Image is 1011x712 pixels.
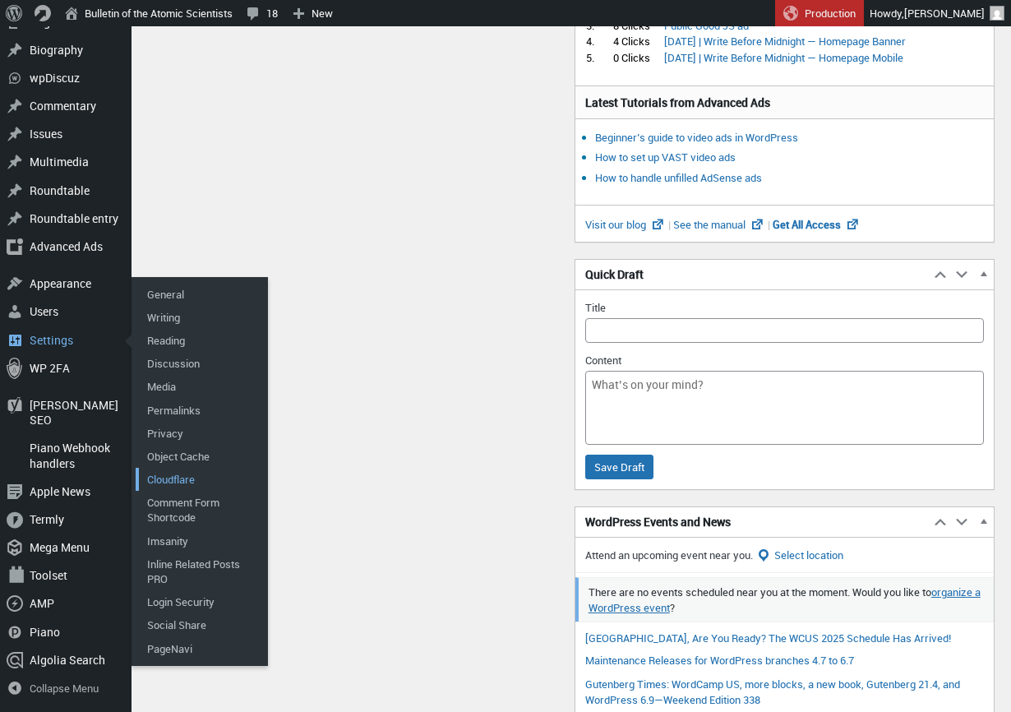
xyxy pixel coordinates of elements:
[585,631,951,645] a: [GEOGRAPHIC_DATA], Are You Ready? The WCUS 2025 Schedule Has Arrived!
[774,548,843,562] span: Select location
[136,552,267,590] a: Inline Related Posts PRO
[585,455,653,479] input: Save Draft
[136,637,267,660] a: PageNavi
[136,399,267,422] a: Permalinks
[585,266,644,283] span: Quick Draft
[136,283,267,306] a: General
[613,50,663,65] div: 0 Clicks
[595,150,736,164] a: How to set up VAST video ads
[586,34,612,49] div: 4.
[586,50,612,65] div: 5.
[136,468,267,491] a: Cloudflare
[136,422,267,445] a: Privacy
[575,507,930,537] h2: WordPress Events and News
[755,548,843,564] button: Select location
[585,677,960,708] a: Gutenberg Times: WordCamp US, more blocks, a new book, Gutenberg 21.4, and WordPress 6.9—Weekend ...
[585,300,606,315] label: Title
[589,585,981,614] a: organize a WordPress event
[673,217,773,232] a: See the manual
[585,217,673,232] a: Visit our blog
[136,375,267,398] a: Media
[136,306,267,329] a: Writing
[136,352,267,375] a: Discussion
[136,590,267,613] a: Login Security
[664,50,903,65] a: [DATE] | Write Before Midnight — Homepage Mobile
[773,217,861,232] a: Get All Access
[613,34,663,49] div: 4 Clicks
[136,613,267,636] a: Social Share
[136,491,267,529] a: Comment Form Shortcode
[595,130,798,145] a: Beginner’s guide to video ads in WordPress
[585,548,753,562] span: Attend an upcoming event near you.
[904,6,985,21] span: [PERSON_NAME]
[136,529,267,552] a: Imsanity
[664,34,906,49] a: [DATE] | Write Before Midnight — Homepage Banner
[585,353,621,368] label: Content
[595,170,762,185] a: How to handle unfilled AdSense ads
[136,445,267,468] a: Object Cache
[136,329,267,352] a: Reading
[585,95,984,111] h3: Latest Tutorials from Advanced Ads
[585,653,854,668] a: Maintenance Releases for WordPress branches 4.7 to 6.7
[575,577,994,621] li: There are no events scheduled near you at the moment. Would you like to ?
